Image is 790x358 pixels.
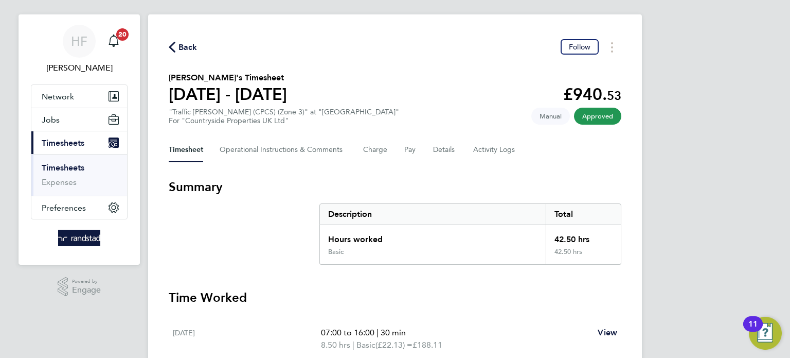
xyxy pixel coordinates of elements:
[169,41,197,54] button: Back
[375,340,412,350] span: (£22.13) =
[603,39,621,55] button: Timesheets Menu
[531,108,570,125] span: This timesheet was manually created.
[574,108,621,125] span: This timesheet has been approved.
[31,62,128,74] span: Hollie Furby
[42,177,77,187] a: Expenses
[72,286,101,295] span: Engage
[31,85,127,108] button: Network
[376,328,379,337] span: |
[42,163,84,173] a: Timesheets
[42,138,84,148] span: Timesheets
[569,42,590,52] span: Follow
[320,204,546,225] div: Description
[356,339,375,351] span: Basic
[169,179,621,195] h3: Summary
[31,25,128,74] a: HF[PERSON_NAME]
[72,277,101,286] span: Powered by
[169,116,399,125] div: For "Countryside Properties UK Ltd"
[748,324,758,337] div: 11
[31,108,127,131] button: Jobs
[19,14,140,265] nav: Main navigation
[319,203,621,265] div: Summary
[328,248,344,256] div: Basic
[178,41,197,54] span: Back
[749,317,782,350] button: Open Resource Center, 11 new notifications
[169,138,203,162] button: Timesheet
[598,328,617,337] span: View
[433,138,457,162] button: Details
[546,225,621,248] div: 42.50 hrs
[31,196,127,219] button: Preferences
[404,138,417,162] button: Pay
[103,25,124,58] a: 20
[561,39,599,55] button: Follow
[546,204,621,225] div: Total
[352,340,354,350] span: |
[321,340,350,350] span: 8.50 hrs
[169,84,287,105] h1: [DATE] - [DATE]
[220,138,347,162] button: Operational Instructions & Comments
[31,230,128,246] a: Go to home page
[320,225,546,248] div: Hours worked
[412,340,442,350] span: £188.11
[58,277,101,297] a: Powered byEngage
[58,230,101,246] img: randstad-logo-retina.png
[381,328,406,337] span: 30 min
[321,328,374,337] span: 07:00 to 16:00
[42,92,74,101] span: Network
[473,138,516,162] button: Activity Logs
[598,327,617,339] a: View
[169,72,287,84] h2: [PERSON_NAME]'s Timesheet
[169,108,399,125] div: "Traffic [PERSON_NAME] (CPCS) (Zone 3)" at "[GEOGRAPHIC_DATA]"
[42,203,86,213] span: Preferences
[71,35,87,48] span: HF
[169,289,621,306] h3: Time Worked
[31,154,127,196] div: Timesheets
[42,115,60,125] span: Jobs
[563,84,621,104] app-decimal: £940.
[607,88,621,103] span: 53
[116,28,129,41] span: 20
[546,248,621,264] div: 42.50 hrs
[173,327,321,351] div: [DATE]
[363,138,388,162] button: Charge
[31,131,127,154] button: Timesheets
